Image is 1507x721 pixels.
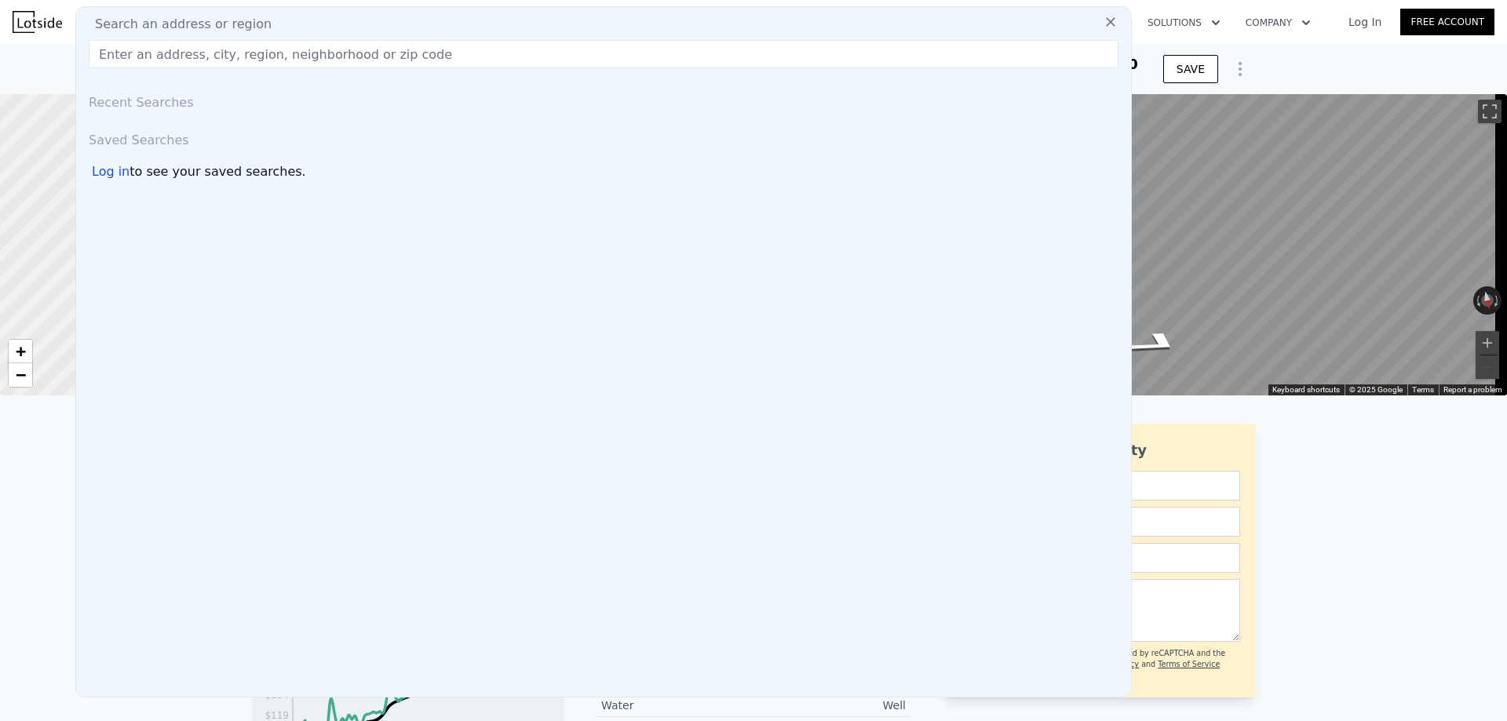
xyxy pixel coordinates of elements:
[753,697,906,713] div: Well
[1412,385,1434,394] a: Terms
[1158,660,1220,668] a: Terms of Service
[1473,286,1482,315] button: Rotate counterclockwise
[1478,100,1502,123] button: Toggle fullscreen view
[1163,55,1218,83] button: SAVE
[9,363,32,387] a: Zoom out
[9,340,32,363] a: Zoom in
[1135,9,1233,37] button: Solutions
[13,11,62,33] img: Lotside
[16,341,26,361] span: +
[1233,9,1323,37] button: Company
[1476,355,1499,379] button: Zoom out
[601,697,753,713] div: Water
[265,710,289,721] tspan: $119
[1272,384,1340,395] button: Keyboard shortcuts
[1224,53,1256,85] button: Show Options
[1098,325,1210,362] path: Go Northwest, Rockville Rd
[1476,331,1499,355] button: Zoom in
[1479,286,1496,315] button: Reset the view
[92,162,130,181] div: Log in
[1330,14,1400,30] a: Log In
[1059,648,1240,682] div: This site is protected by reCAPTCHA and the Google and apply.
[1443,385,1502,394] a: Report a problem
[82,15,272,34] span: Search an address or region
[82,81,1125,118] div: Recent Searches
[1349,385,1403,394] span: © 2025 Google
[1400,9,1494,35] a: Free Account
[130,162,305,181] span: to see your saved searches.
[89,40,1118,68] input: Enter an address, city, region, neighborhood or zip code
[1494,286,1502,315] button: Rotate clockwise
[82,118,1125,156] div: Saved Searches
[16,365,26,384] span: −
[265,690,289,701] tspan: $134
